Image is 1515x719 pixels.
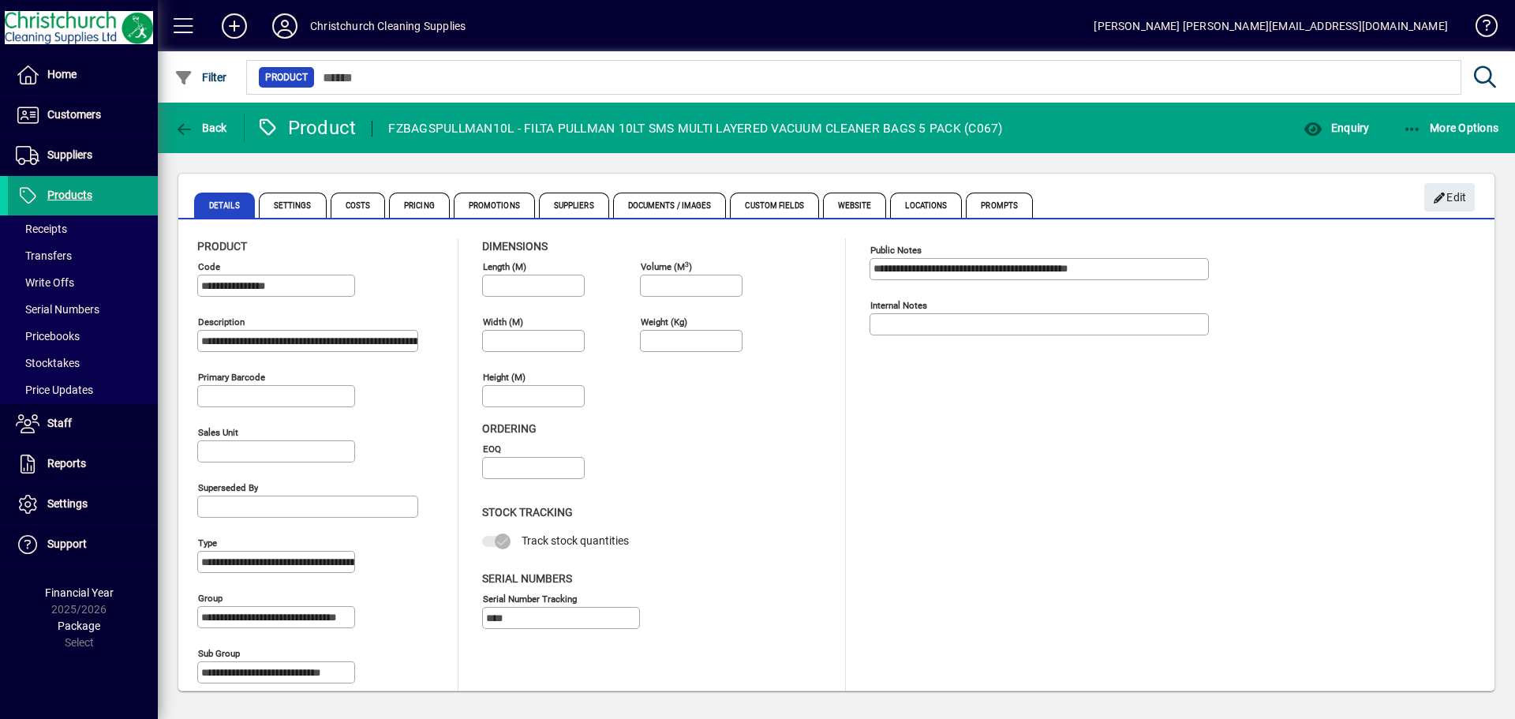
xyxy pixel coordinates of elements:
[209,12,260,40] button: Add
[170,63,231,92] button: Filter
[966,193,1033,218] span: Prompts
[47,417,72,429] span: Staff
[198,593,223,604] mat-label: Group
[198,648,240,659] mat-label: Sub group
[8,323,158,350] a: Pricebooks
[389,193,450,218] span: Pricing
[641,261,692,272] mat-label: Volume (m )
[482,506,573,519] span: Stock Tracking
[174,71,227,84] span: Filter
[16,330,80,343] span: Pricebooks
[198,261,220,272] mat-label: Code
[265,69,308,85] span: Product
[58,620,100,632] span: Package
[16,303,99,316] span: Serial Numbers
[16,357,80,369] span: Stocktakes
[1399,114,1503,142] button: More Options
[158,114,245,142] app-page-header-button: Back
[16,276,74,289] span: Write Offs
[47,68,77,81] span: Home
[194,193,255,218] span: Details
[483,261,526,272] mat-label: Length (m)
[870,245,922,256] mat-label: Public Notes
[174,122,227,134] span: Back
[483,444,501,455] mat-label: EOQ
[483,372,526,383] mat-label: Height (m)
[256,115,357,140] div: Product
[198,372,265,383] mat-label: Primary barcode
[522,534,629,547] span: Track stock quantities
[454,193,535,218] span: Promotions
[170,114,231,142] button: Back
[1300,114,1373,142] button: Enquiry
[45,586,114,599] span: Financial Year
[1094,13,1448,39] div: [PERSON_NAME] [PERSON_NAME][EMAIL_ADDRESS][DOMAIN_NAME]
[482,240,548,253] span: Dimensions
[483,593,577,604] mat-label: Serial Number tracking
[198,537,217,549] mat-label: Type
[482,572,572,585] span: Serial Numbers
[198,316,245,328] mat-label: Description
[613,193,727,218] span: Documents / Images
[388,116,1002,141] div: FZBAGSPULLMAN10L - FILTA PULLMAN 10LT SMS MULTI LAYERED VACUUM CLEANER BAGS 5 PACK (C067)
[8,404,158,444] a: Staff
[198,482,258,493] mat-label: Superseded by
[685,260,689,268] sup: 3
[1304,122,1369,134] span: Enquiry
[16,223,67,235] span: Receipts
[890,193,962,218] span: Locations
[260,12,310,40] button: Profile
[310,13,466,39] div: Christchurch Cleaning Supplies
[47,537,87,550] span: Support
[16,384,93,396] span: Price Updates
[1424,183,1475,212] button: Edit
[730,193,818,218] span: Custom Fields
[8,136,158,175] a: Suppliers
[8,444,158,484] a: Reports
[47,108,101,121] span: Customers
[8,95,158,135] a: Customers
[8,350,158,376] a: Stocktakes
[641,316,687,328] mat-label: Weight (Kg)
[47,457,86,470] span: Reports
[539,193,609,218] span: Suppliers
[47,189,92,201] span: Products
[870,300,927,311] mat-label: Internal Notes
[259,193,327,218] span: Settings
[8,376,158,403] a: Price Updates
[1433,185,1467,211] span: Edit
[482,422,537,435] span: Ordering
[8,215,158,242] a: Receipts
[197,240,247,253] span: Product
[8,55,158,95] a: Home
[8,269,158,296] a: Write Offs
[47,497,88,510] span: Settings
[1403,122,1499,134] span: More Options
[198,427,238,438] mat-label: Sales unit
[8,242,158,269] a: Transfers
[8,485,158,524] a: Settings
[331,193,386,218] span: Costs
[8,525,158,564] a: Support
[16,249,72,262] span: Transfers
[47,148,92,161] span: Suppliers
[1464,3,1495,54] a: Knowledge Base
[483,316,523,328] mat-label: Width (m)
[8,296,158,323] a: Serial Numbers
[823,193,887,218] span: Website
